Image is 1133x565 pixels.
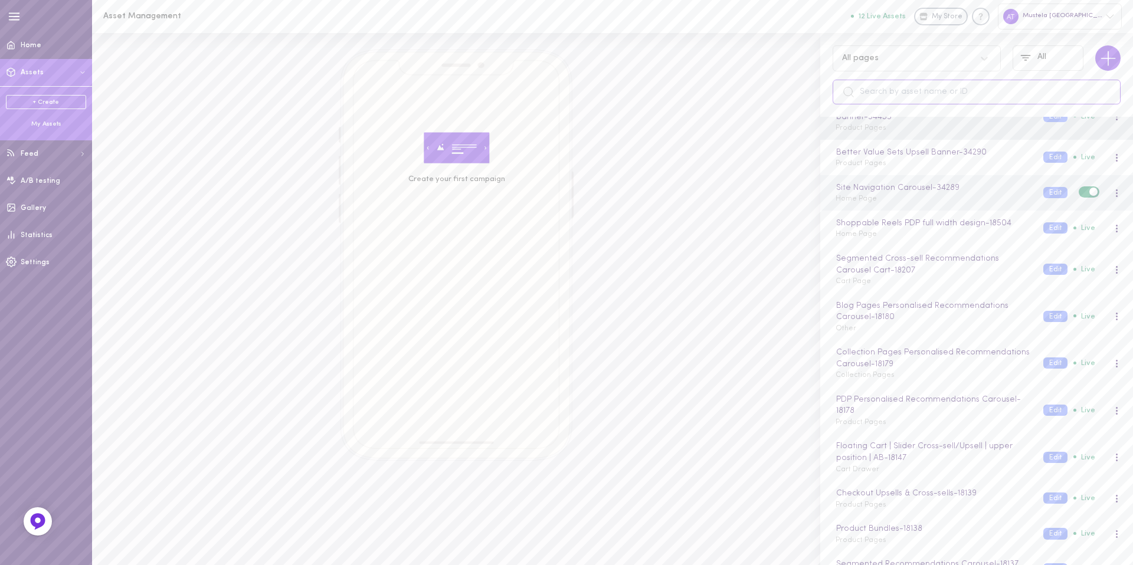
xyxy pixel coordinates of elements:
span: Product Pages [836,537,886,544]
div: Knowledge center [972,8,990,25]
div: Product Bundles - 18138 [834,523,1032,536]
h1: Asset Management [103,12,298,21]
span: Cart Drawer [836,466,879,473]
button: Edit [1043,222,1067,234]
span: Product Pages [836,419,886,426]
span: Live [1073,359,1095,367]
span: Product Pages [836,160,886,167]
span: Settings [21,259,50,266]
span: Home [21,42,41,49]
button: 12 Live Assets [851,12,906,20]
span: Home Page [836,195,877,202]
div: PDP Personalised Recommendations Carousel - 18178 [834,393,1032,418]
div: Collection Pages Personalised Recommendations Carousel - 18179 [834,346,1032,370]
img: image [424,132,490,163]
div: Mustela [GEOGRAPHIC_DATA] [998,4,1122,29]
button: Edit [1043,452,1067,463]
span: Collection Pages [836,372,895,379]
div: All pages [842,54,879,63]
div: Site Navigation Carousel - 34289 [834,182,1032,195]
div: Shoppable Reels PDP full width design - 18504 [834,217,1032,230]
span: Feed [21,150,38,157]
span: Live [1073,224,1095,232]
span: Gallery [21,205,46,212]
button: Edit [1043,187,1067,198]
button: Edit [1043,311,1067,322]
span: Assets [21,69,44,76]
div: Better Value Sets Upsell Banner - 34290 [834,146,1032,159]
a: 12 Live Assets [851,12,914,21]
span: My Store [932,12,962,22]
span: Product Pages [836,501,886,508]
span: Cart Page [836,278,871,285]
span: Statistics [21,232,53,239]
span: Live [1073,454,1095,461]
span: Home Page [836,231,877,238]
input: Search by asset name or ID [833,80,1121,104]
button: Edit [1043,405,1067,416]
button: Edit [1043,111,1067,122]
span: Live [1073,406,1095,414]
div: My Assets [6,120,86,129]
button: Edit [1043,152,1067,163]
a: + Create [6,95,86,109]
span: Create your first campaign [408,175,505,183]
div: Segmented Cross-sell Recommendations Carousel Cart - 18207 [834,252,1032,277]
img: Feedback Button [29,513,47,530]
span: A/B testing [21,178,60,185]
span: Product Pages [836,124,886,132]
span: Live [1073,153,1095,161]
button: All [1013,45,1083,71]
span: Other [836,325,856,332]
span: Live [1073,313,1095,320]
div: Floating Cart | Slider Cross-sell/Upsell | upper position | AB - 18147 [834,440,1032,464]
button: Edit [1043,492,1067,504]
span: Live [1073,265,1095,273]
span: Live [1073,494,1095,502]
button: Edit [1043,357,1067,369]
button: Edit [1043,528,1067,539]
button: Edit [1043,264,1067,275]
div: Checkout Upsells & Cross-sells - 18139 [834,487,1032,500]
span: Live [1073,530,1095,537]
span: Live [1073,113,1095,120]
div: Blog Pages Personalised Recommendations Carousel - 18180 [834,300,1032,324]
a: My Store [914,8,968,25]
